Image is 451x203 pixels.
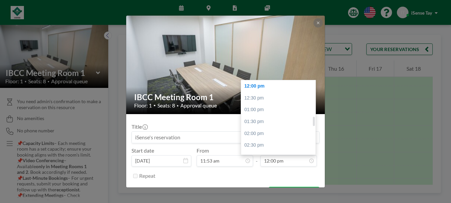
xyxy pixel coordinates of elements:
[197,147,209,154] label: From
[241,139,319,151] div: 02:30 pm
[256,150,258,164] span: -
[241,151,319,163] div: 03:00 pm
[134,92,317,102] h2: IBCC Meeting Room 1
[157,102,175,109] span: Seats: 8
[132,123,147,130] label: Title
[241,104,319,116] div: 01:00 pm
[153,103,156,108] span: •
[134,102,152,109] span: Floor: 1
[241,128,319,140] div: 02:00 pm
[241,92,319,104] div: 12:30 pm
[177,103,179,108] span: •
[180,102,217,109] span: Approval queue
[132,147,154,154] label: Start date
[241,80,319,92] div: 12:00 pm
[132,132,319,143] input: iSense's reservation
[269,187,319,198] button: BOOKING REQUEST
[241,116,319,128] div: 01:30 pm
[139,172,155,179] label: Repeat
